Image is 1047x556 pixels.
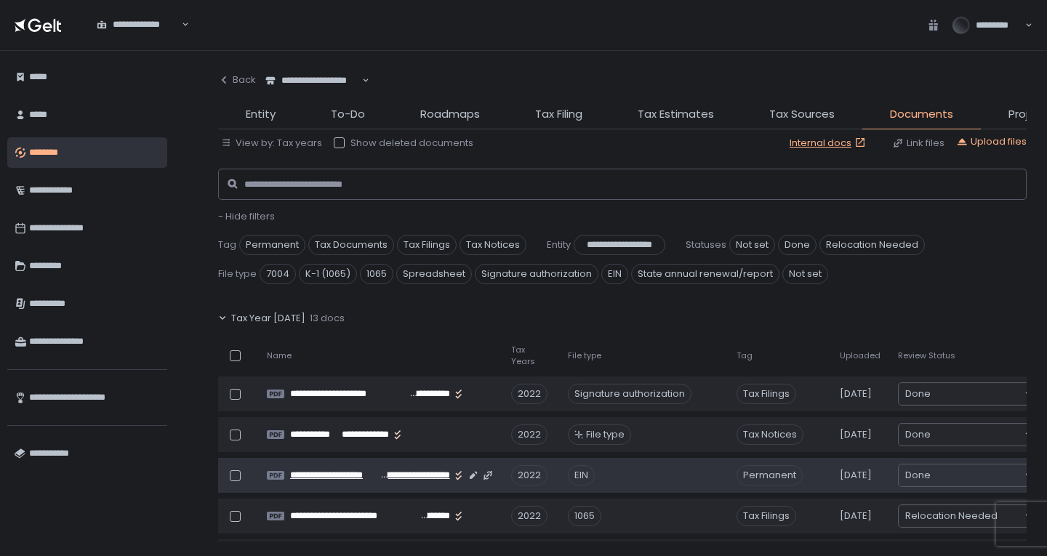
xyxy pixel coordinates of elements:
span: K-1 (1065) [299,264,357,284]
input: Search for option [998,509,1023,523]
span: [DATE] [840,428,872,441]
div: Search for option [899,424,1037,446]
span: EIN [601,264,628,284]
input: Search for option [931,427,1023,442]
span: Permanent [737,465,803,486]
span: Not set [729,235,775,255]
span: Uploaded [840,350,880,361]
div: EIN [568,465,595,486]
div: 1065 [568,506,601,526]
span: 1065 [360,264,393,284]
span: Tax Sources [769,106,835,123]
div: Signature authorization [568,384,691,404]
span: Signature authorization [475,264,598,284]
span: File type [568,350,601,361]
span: Entity [547,238,571,251]
span: Tax Notices [460,235,526,255]
div: Search for option [899,464,1037,486]
div: Search for option [256,65,369,96]
span: Relocation Needed [819,235,925,255]
span: Done [905,468,931,483]
span: Tax Year [DATE] [231,312,305,325]
div: Search for option [899,505,1037,527]
span: [DATE] [840,387,872,400]
span: Tax Filings [397,235,457,255]
a: Internal docs [790,137,869,150]
span: File type [586,428,625,441]
span: Documents [890,106,953,123]
span: Tax Filings [737,384,796,404]
span: Name [267,350,292,361]
span: 7004 [260,264,296,284]
div: 2022 [511,506,547,526]
span: Spreadsheet [396,264,472,284]
span: State annual renewal/report [631,264,779,284]
div: 2022 [511,424,547,445]
button: View by: Tax years [221,137,322,150]
span: Tag [737,350,753,361]
div: Back [218,73,256,86]
span: [DATE] [840,509,872,523]
input: Search for option [931,468,1023,483]
span: Entity [246,106,276,123]
span: Tax Documents [308,235,394,255]
div: Search for option [899,383,1037,405]
div: 2022 [511,384,547,404]
span: Tax Notices [737,424,803,445]
span: Done [778,235,817,255]
div: 2022 [511,465,547,486]
span: Roadmaps [420,106,480,123]
span: Done [905,427,931,442]
span: Permanent [239,235,305,255]
span: Relocation Needed [905,509,998,523]
button: Back [218,65,256,94]
input: Search for option [931,387,1023,401]
span: Not set [782,264,828,284]
span: Tax Estimates [638,106,714,123]
div: Search for option [87,9,189,40]
span: Done [905,387,931,401]
span: Review Status [898,350,955,361]
button: Upload files [956,135,1027,148]
span: File type [218,267,257,281]
button: Link files [892,137,944,150]
span: 13 docs [310,312,345,325]
span: Tax Years [511,345,550,366]
button: - Hide filters [218,210,275,223]
span: - Hide filters [218,209,275,223]
span: [DATE] [840,469,872,482]
span: Tag [218,238,236,251]
span: Tax Filings [737,506,796,526]
span: To-Do [331,106,365,123]
span: Tax Filing [535,106,582,123]
span: Statuses [686,238,726,251]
